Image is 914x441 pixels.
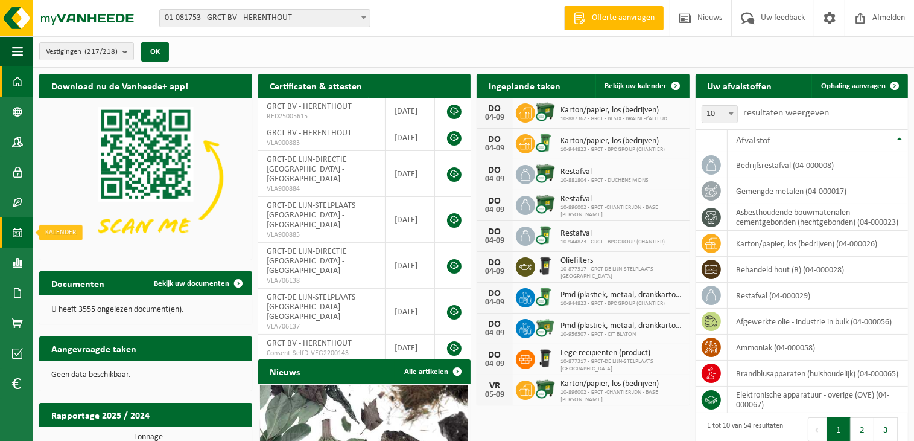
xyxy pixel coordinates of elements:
span: GRCT BV - HERENTHOUT [267,129,352,138]
a: Offerte aanvragen [564,6,664,30]
h2: Documenten [39,271,116,295]
img: Download de VHEPlus App [39,98,252,257]
td: asbesthoudende bouwmaterialen cementgebonden (hechtgebonden) (04-000023) [728,204,909,231]
span: VLA900883 [267,138,376,148]
span: VLA900885 [267,230,376,240]
h2: Certificaten & attesten [258,74,375,97]
td: afgewerkte olie - industrie in bulk (04-000056) [728,309,909,335]
span: 01-081753 - GRCT BV - HERENTHOUT [160,10,370,27]
span: VLA900884 [267,184,376,194]
div: 04-09 [483,175,507,184]
img: WB-0240-CU [535,286,556,307]
span: Karton/papier, los (bedrijven) [560,379,684,389]
button: OK [141,42,169,62]
span: GRCT-DE LIJN-STELPLAATS [GEOGRAPHIC_DATA] - [GEOGRAPHIC_DATA] [267,293,356,321]
div: DO [483,289,507,298]
span: Lege recipiënten (product) [560,349,684,358]
div: 04-09 [483,298,507,307]
td: ammoniak (04-000058) [728,335,909,361]
span: GRCT BV - HERENTHOUT [267,102,352,111]
img: WB-1100-CU [535,101,556,122]
h2: Nieuws [258,359,313,383]
p: Geen data beschikbaar. [51,371,240,379]
img: WB-0660-CU [535,317,556,338]
span: Karton/papier, los (bedrijven) [560,106,667,115]
span: 10-881804 - GRCT - DUCHENE MONS [560,177,649,184]
img: WB-0240-HPE-BK-01 [535,348,556,369]
td: behandeld hout (B) (04-000028) [728,257,909,283]
a: Ophaling aanvragen [811,74,907,98]
div: DO [483,104,507,114]
span: GRCT BV - HERENTHOUT [267,339,352,348]
div: DO [483,258,507,268]
span: 10 [702,106,737,123]
div: DO [483,320,507,329]
span: 10 [702,105,738,123]
a: Bekijk uw kalender [595,74,688,98]
td: [DATE] [386,197,435,243]
button: Vestigingen(217/218) [39,42,134,60]
td: brandblusapparaten (huishoudelijk) (04-000065) [728,361,909,387]
span: 10-944823 - GRCT - BPC GROUP (CHANTIER) [560,239,665,246]
td: gemengde metalen (04-000017) [728,178,909,204]
span: Offerte aanvragen [589,12,658,24]
span: 10-944823 - GRCT - BPC GROUP (CHANTIER) [560,300,684,307]
span: Bekijk uw kalender [605,82,667,90]
p: U heeft 3555 ongelezen document(en). [51,306,240,314]
span: GRCT-DE LIJN-STELPLAATS [GEOGRAPHIC_DATA] - [GEOGRAPHIC_DATA] [267,201,356,230]
td: elektronische apparatuur - overige (OVE) (04-000067) [728,387,909,413]
span: Restafval [560,229,665,239]
div: 04-09 [483,360,507,369]
span: 10-896002 - GRCT -CHANTIER JDN - BASE [PERSON_NAME] [560,204,684,219]
div: 04-09 [483,329,507,338]
span: 10-944823 - GRCT - BPC GROUP (CHANTIER) [560,146,665,153]
div: DO [483,227,507,237]
td: [DATE] [386,243,435,289]
div: 04-09 [483,144,507,153]
span: GRCT-DE LIJN-DIRECTIE [GEOGRAPHIC_DATA] - [GEOGRAPHIC_DATA] [267,247,348,275]
td: karton/papier, los (bedrijven) (04-000026) [728,231,909,257]
count: (217/218) [84,48,118,56]
span: 10-877317 - GRCT-DE LIJN-STELPLAATS [GEOGRAPHIC_DATA] [560,266,684,280]
span: Karton/papier, los (bedrijven) [560,137,665,146]
div: 04-09 [483,114,507,122]
h2: Rapportage 2025 / 2024 [39,403,162,427]
span: RED25005615 [267,112,376,121]
span: 10-877317 - GRCT-DE LIJN-STELPLAATS [GEOGRAPHIC_DATA] [560,358,684,373]
td: [DATE] [386,335,435,361]
span: Pmd (plastiek, metaal, drankkartons) (bedrijven) [560,321,684,331]
span: 10-896002 - GRCT -CHANTIER JDN - BASE [PERSON_NAME] [560,389,684,404]
td: [DATE] [386,98,435,124]
div: DO [483,166,507,175]
td: [DATE] [386,289,435,335]
span: Vestigingen [46,43,118,61]
h2: Aangevraagde taken [39,336,148,360]
span: 10-956307 - GRCT - CIT BLATON [560,331,684,338]
span: Afvalstof [737,136,771,146]
span: 01-081753 - GRCT BV - HERENTHOUT [159,9,370,27]
div: DO [483,196,507,206]
img: WB-1100-CU [535,194,556,214]
div: DO [483,135,507,144]
img: WB-0240-CU [535,225,556,245]
span: Ophaling aanvragen [821,82,886,90]
span: Restafval [560,195,684,204]
img: WB-1100-CU [535,379,556,399]
span: 10-887362 - GRCT - BESIX - BRAINE-L’ALLEUD [560,115,667,123]
div: VR [483,381,507,391]
a: Alle artikelen [395,359,469,384]
h2: Download nu de Vanheede+ app! [39,74,200,97]
img: WB-0240-CU [535,132,556,153]
span: Consent-SelfD-VEG2200143 [267,349,376,358]
td: bedrijfsrestafval (04-000008) [728,152,909,178]
span: Bekijk uw documenten [154,280,230,288]
span: VLA706137 [267,322,376,332]
img: WB-0240-HPE-BK-01 [535,256,556,276]
td: restafval (04-000029) [728,283,909,309]
label: resultaten weergeven [744,108,830,118]
span: GRCT-DE LIJN-DIRECTIE [GEOGRAPHIC_DATA] - [GEOGRAPHIC_DATA] [267,155,348,184]
td: [DATE] [386,151,435,197]
img: WB-1100-CU [535,163,556,184]
div: DO [483,350,507,360]
span: Oliefilters [560,256,684,266]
